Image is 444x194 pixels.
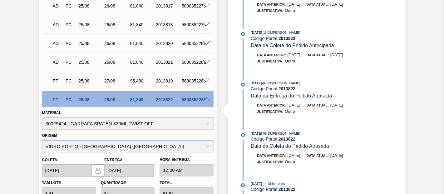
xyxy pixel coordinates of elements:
span: : Insumos [271,182,285,186]
p: AD [53,3,62,8]
div: Aguardando Descarga [51,55,64,69]
span: Justificativa: [257,160,284,164]
label: Entrega [104,158,123,162]
div: 26/08/2025 [103,60,131,65]
div: 5800352279 [180,22,208,27]
label: Material [42,111,61,115]
label: Origem [42,133,57,138]
span: [DATE] [330,2,343,7]
div: 5800352282 [180,60,208,65]
span: Data anterior: [257,53,286,57]
span: [DATE] [251,31,262,34]
div: Pedido de Compra [64,3,76,8]
div: 28/08/2025 [103,97,131,102]
span: : [PERSON_NAME] [271,132,300,135]
div: Pedido de Compra [64,41,76,46]
span: Data atual: [307,2,329,6]
div: 2013821 [154,60,182,65]
div: 25/08/2025 [77,41,105,46]
div: 5800352280 [180,78,208,83]
span: Data anterior: [257,2,286,6]
span: - 15:08 [262,31,271,34]
div: 26/08/2025 [103,41,131,46]
span: [DATE] [330,52,343,57]
div: 81,840 [129,41,157,46]
span: [DATE] [330,153,343,158]
div: Pedido de Compra [64,78,76,83]
span: Data anterior: [257,103,286,107]
span: Outro [285,59,295,63]
span: Outro [285,109,295,114]
div: Pedido de Compra [64,97,76,102]
span: [DATE] [251,81,262,85]
span: - 09:29 [262,132,271,135]
span: Data atual: [307,53,329,57]
div: 5800352283 [180,97,208,102]
span: Data atual: [307,103,329,107]
span: : [PERSON_NAME] [271,81,300,85]
div: 26/08/2025 [103,3,131,8]
span: [DATE] [288,103,300,107]
label: Coleta [42,158,57,162]
p: AD [53,60,62,65]
div: Pedido em Trânsito [51,74,64,88]
div: 81,840 [129,22,157,27]
span: : [PERSON_NAME] [271,31,300,34]
span: Justificativa: [257,9,284,12]
p: PT [53,97,62,102]
span: Outro [285,8,295,13]
span: Outro [285,159,295,164]
div: 2013819 [154,78,182,83]
strong: 2013822 [279,86,296,91]
label: Tam lote [42,181,61,185]
p: AD [53,22,62,27]
span: [DATE] [288,2,300,7]
div: 26/08/2025 [77,97,105,102]
div: 95,480 [129,78,157,83]
span: Data da Coleta do Pedido Antecipada [251,43,334,48]
img: atual [241,32,245,36]
div: Pedido em Trânsito [51,93,64,107]
div: Código Portal: [251,36,399,41]
label: Total [160,181,172,185]
div: Aguardando Descarga [51,37,64,50]
div: Aguardando Descarga [51,18,64,32]
strong: 2013822 [279,137,296,142]
p: AD [53,41,62,46]
div: 81,840 [129,60,157,65]
button: locked [92,164,104,177]
span: Justificativa: [257,110,284,113]
span: Data da Coleta do Pedido Atrasada [251,143,329,149]
div: 27/08/2025 [103,78,131,83]
p: PT [53,78,62,83]
input: dd/mm/yyyy [42,164,92,177]
div: Pedido de Compra [64,60,76,65]
div: 25/08/2025 [77,22,105,27]
span: [DATE] [288,52,300,57]
span: [DATE] [251,182,262,186]
span: Data anterior: [257,154,286,157]
div: 26/08/2025 [103,22,131,27]
div: Pedido de Compra [64,22,76,27]
span: Data atual: [307,154,329,157]
div: 25/08/2025 [77,78,105,83]
span: Justificativa: [257,59,284,63]
div: 25/08/2025 [77,60,105,65]
strong: 2013822 [279,36,296,41]
strong: 2013822 [279,187,296,192]
img: atual [241,183,245,187]
div: 81,840 [129,3,157,8]
div: 5800352281 [180,41,208,46]
span: [DATE] [330,103,343,107]
div: 2013820 [154,41,182,46]
div: 25/08/2025 [77,3,105,8]
span: [DATE] [288,153,300,158]
img: atual [241,83,245,87]
div: 81,840 [129,97,157,102]
div: 2013822 [154,97,182,102]
label: Quantidade [101,181,126,185]
div: Código Portal: [251,137,399,142]
span: Data da Entrega do Pedido Atrasada [251,93,332,98]
div: 2013817 [154,3,182,8]
input: dd/mm/yyyy [104,164,154,177]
